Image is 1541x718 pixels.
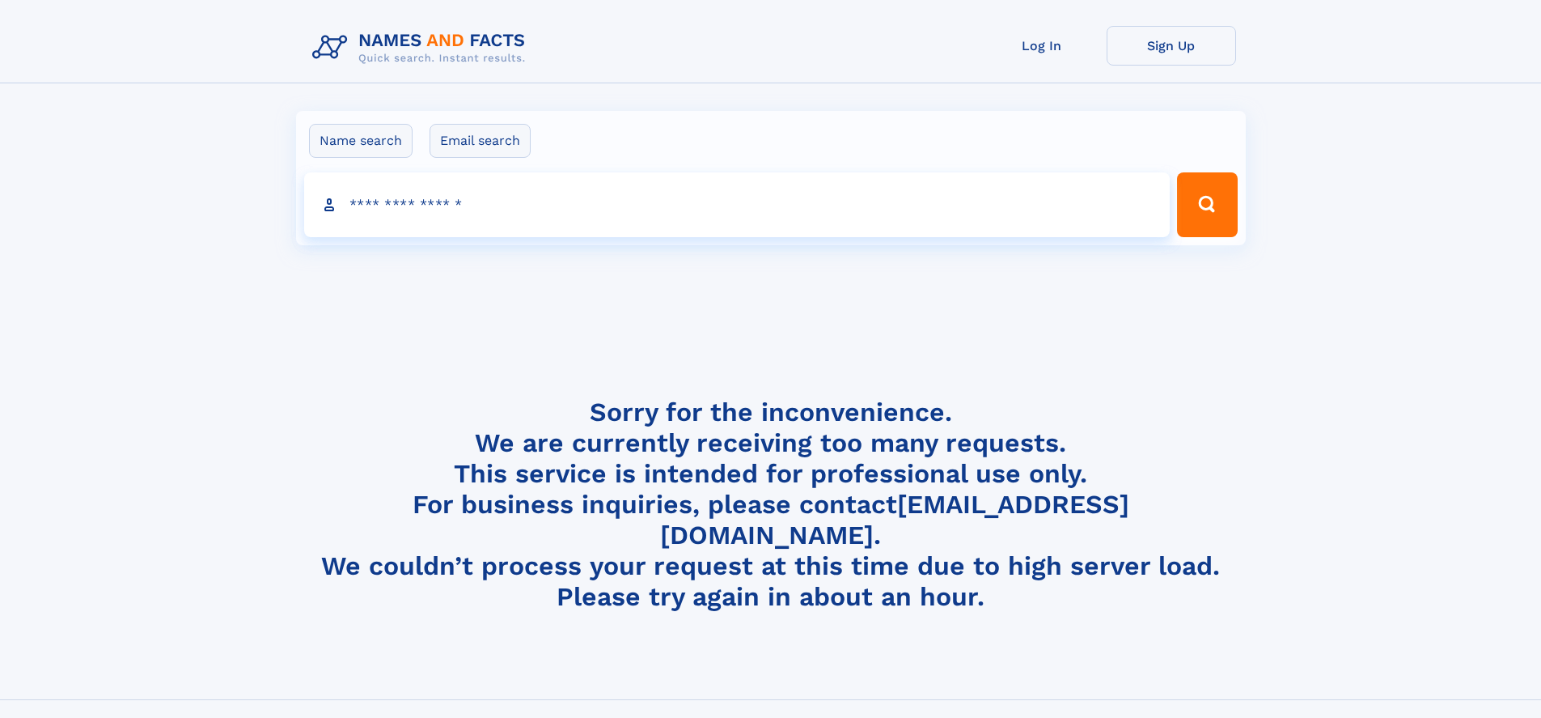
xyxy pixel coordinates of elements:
[309,124,413,158] label: Name search
[306,26,539,70] img: Logo Names and Facts
[304,172,1171,237] input: search input
[430,124,531,158] label: Email search
[1107,26,1236,66] a: Sign Up
[660,489,1129,550] a: [EMAIL_ADDRESS][DOMAIN_NAME]
[1177,172,1237,237] button: Search Button
[306,397,1236,613] h4: Sorry for the inconvenience. We are currently receiving too many requests. This service is intend...
[977,26,1107,66] a: Log In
